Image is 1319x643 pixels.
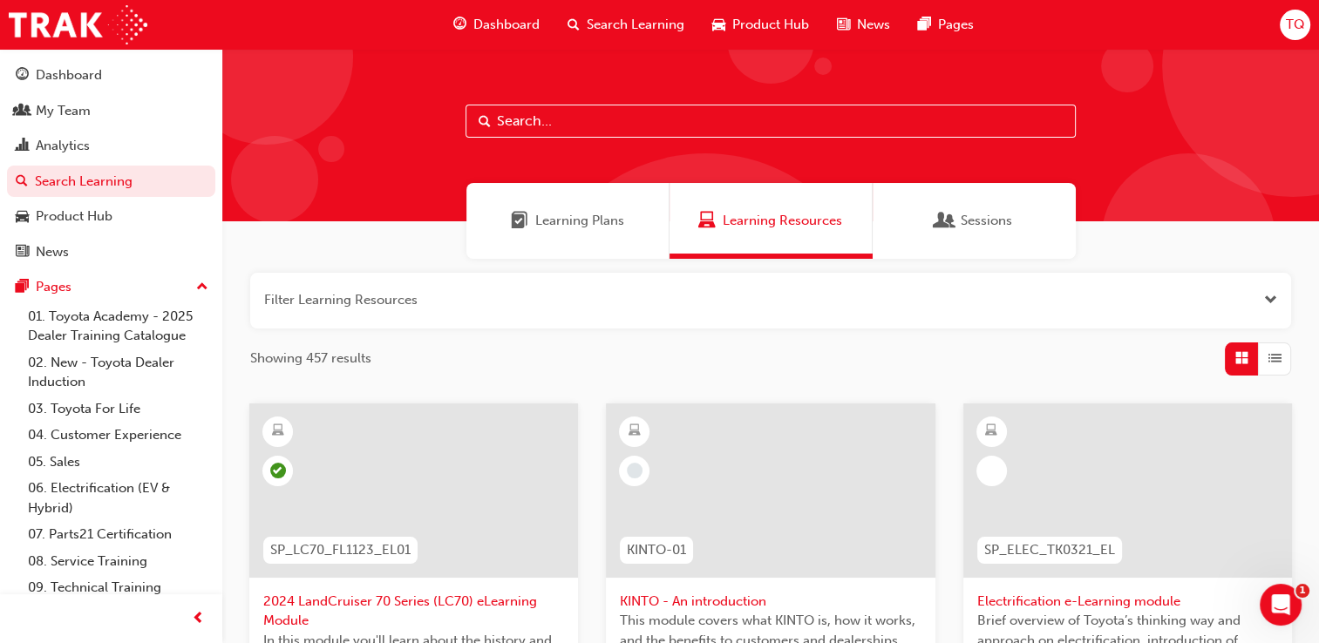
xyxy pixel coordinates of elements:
[554,7,698,43] a: search-iconSearch Learning
[21,475,215,521] a: 06. Electrification (EV & Hybrid)
[1260,584,1302,626] iframe: Intercom live chat
[984,540,1115,560] span: SP_ELEC_TK0321_EL
[466,105,1076,138] input: Search...
[1285,15,1304,35] span: TQ
[453,14,466,36] span: guage-icon
[712,14,725,36] span: car-icon
[587,15,684,35] span: Search Learning
[16,245,29,261] span: news-icon
[36,136,90,156] div: Analytics
[439,7,554,43] a: guage-iconDashboard
[270,463,286,478] span: learningRecordVerb_PASS-icon
[1295,584,1309,598] span: 1
[670,183,873,259] a: Learning ResourcesLearning Resources
[1264,290,1277,310] button: Open the filter
[977,592,1278,612] span: Electrification e-Learning module
[21,548,215,575] a: 08. Service Training
[272,420,284,443] span: learningResourceType_ELEARNING-icon
[698,211,716,231] span: Learning Resources
[36,277,71,297] div: Pages
[7,271,215,303] button: Pages
[36,101,91,121] div: My Team
[21,422,215,449] a: 04. Customer Experience
[568,14,580,36] span: search-icon
[627,463,643,478] span: learningRecordVerb_NONE-icon
[21,521,215,548] a: 07. Parts21 Certification
[16,139,29,154] span: chart-icon
[36,242,69,262] div: News
[16,209,29,225] span: car-icon
[1268,349,1282,369] span: List
[250,349,371,369] span: Showing 457 results
[873,183,1076,259] a: SessionsSessions
[936,211,954,231] span: Sessions
[918,14,931,36] span: pages-icon
[270,540,411,560] span: SP_LC70_FL1123_EL01
[21,303,215,349] a: 01. Toyota Academy - 2025 Dealer Training Catalogue
[36,65,102,85] div: Dashboard
[732,15,809,35] span: Product Hub
[7,56,215,271] button: DashboardMy TeamAnalyticsSearch LearningProduct HubNews
[938,15,974,35] span: Pages
[857,15,890,35] span: News
[837,14,850,36] span: news-icon
[479,112,491,132] span: Search
[1235,349,1248,369] span: Grid
[629,420,641,443] span: learningResourceType_ELEARNING-icon
[466,183,670,259] a: Learning PlansLearning Plans
[698,7,823,43] a: car-iconProduct Hub
[1280,10,1310,40] button: TQ
[9,5,147,44] img: Trak
[985,420,997,443] span: learningResourceType_ELEARNING-icon
[21,449,215,476] a: 05. Sales
[192,608,205,630] span: prev-icon
[511,211,528,231] span: Learning Plans
[263,592,564,631] span: 2024 LandCruiser 70 Series (LC70) eLearning Module
[16,280,29,295] span: pages-icon
[723,211,842,231] span: Learning Resources
[7,236,215,268] a: News
[7,200,215,233] a: Product Hub
[473,15,540,35] span: Dashboard
[21,396,215,423] a: 03. Toyota For Life
[7,59,215,91] a: Dashboard
[196,276,208,299] span: up-icon
[627,540,686,560] span: KINTO-01
[7,166,215,198] a: Search Learning
[16,68,29,84] span: guage-icon
[16,174,28,190] span: search-icon
[21,349,215,396] a: 02. New - Toyota Dealer Induction
[904,7,988,43] a: pages-iconPages
[620,592,921,612] span: KINTO - An introduction
[16,104,29,119] span: people-icon
[36,206,112,227] div: Product Hub
[7,130,215,162] a: Analytics
[823,7,904,43] a: news-iconNews
[7,95,215,127] a: My Team
[961,211,1012,231] span: Sessions
[535,211,624,231] span: Learning Plans
[21,574,215,601] a: 09. Technical Training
